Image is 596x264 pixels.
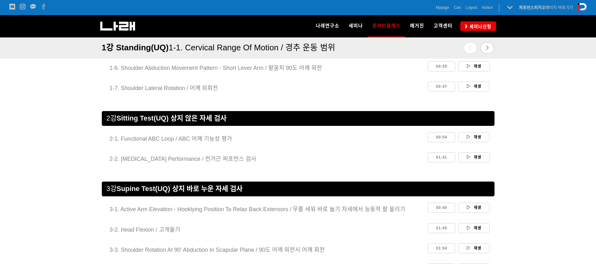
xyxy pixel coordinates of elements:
[107,81,426,95] a: 1-7. Shoulder Lateral Rotation / 어깨 외회전
[410,23,424,29] span: 매거진
[429,15,457,37] a: 고객센터
[117,185,243,193] span: Supine Test(UQ) 상지 바로 누운 자세 검사
[468,23,491,30] span: 세미나신청
[311,15,344,37] a: 나래연구소
[110,227,180,233] span: 3-2. Head Flexion / 고개들기
[107,61,426,75] a: 1-6. Shoulder Abduction Movement Pattern - Short Lever Arm / 팔꿈치 90도 어깨 외전
[405,15,429,37] a: 매거진
[372,21,401,31] span: 온라인클래스
[107,132,426,146] a: 2-1. Functional ABC Loop / ABC 어깨 기능성 평가
[428,243,456,253] a: 01:04
[169,43,335,52] span: 1-1. Cervical Range Of Motion / 경추 운동 범위
[458,223,489,233] a: 재생
[368,15,405,37] a: 온라인클래스
[110,247,325,253] span: 3-3. Shoulder Rotation At 90’ Abduction In Scapular Plane / 90도 어깨 외전시 어깨 회전
[110,136,232,142] span: 2-1. Functional ABC Loop / ABC 어깨 기능성 평가
[428,223,456,233] a: 01:45
[107,203,426,216] a: 3-1. Active Arm Elevation - Hooklying Position To Relax Back Extensors / 무릎 세워 바로 눕기 자세에서 능동적 팔 올리기
[519,5,545,10] strong: 퍼포먼스피지오
[428,152,456,162] a: 01:41
[102,39,428,56] a: 1강 Standing(UQ)1-1. Cervical Range Of Motion / 경추 운동 범위
[458,152,489,162] a: 재생
[436,4,449,11] a: Mypage
[349,23,363,29] span: 세미나
[107,152,426,166] a: 2-2. [MEDICAL_DATA] Performance / 전거근 퍼포먼스 검사
[107,185,117,193] span: 3강
[428,81,456,92] a: 00:47
[458,243,489,253] a: 재생
[458,132,489,142] a: 재생
[344,15,368,37] a: 세미나
[466,4,477,11] a: Logout
[458,203,489,213] a: 재생
[460,21,496,31] a: 세미나신청
[110,206,406,212] span: 3-1. Active Arm Elevation - Hooklying Position To Relax Back Extensors / 무릎 세워 바로 눕기 자세에서 능동적 팔 올리기
[110,156,256,162] span: 2-2. [MEDICAL_DATA] Performance / 전거근 퍼포먼스 검사
[434,23,452,29] span: 고객센터
[428,132,456,142] a: 00:54
[107,223,426,237] a: 3-2. Head Flexion / 고개들기
[102,43,169,52] span: 1강 Standing(UQ)
[316,23,339,29] span: 나래연구소
[519,5,573,10] a: 퍼포먼스피지오페이지 바로가기
[107,243,426,257] a: 3-3. Shoulder Rotation At 90’ Abduction In Scapular Plane / 90도 어깨 외전시 어깨 회전
[458,61,489,71] a: 재생
[110,65,322,71] span: 1-6. Shoulder Abduction Movement Pattern - Short Lever Arm / 팔꿈치 90도 어깨 외전
[454,4,461,11] a: Cart
[428,61,456,71] a: 00:55
[482,4,493,11] a: Notice
[458,81,489,92] a: 재생
[117,114,227,122] span: Sitting Test(UQ) 상지 앉은 자세 검사
[428,203,456,213] a: 00:40
[110,85,218,91] span: 1-7. Shoulder Lateral Rotation / 어깨 외회전
[107,114,117,122] span: 2강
